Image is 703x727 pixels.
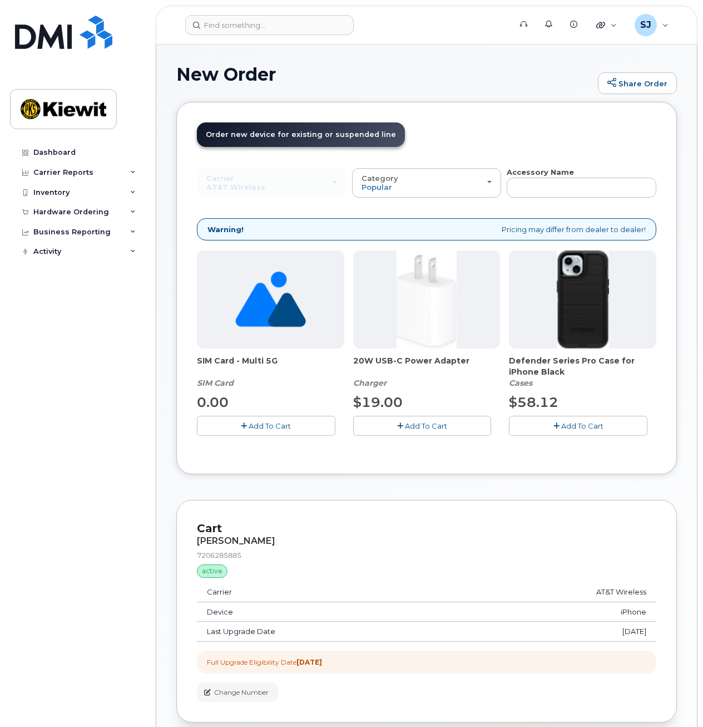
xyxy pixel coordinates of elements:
[207,657,322,667] div: Full Upgrade Eligibility Date
[235,250,306,348] img: no_image_found-2caef05468ed5679b831cfe6fc140e25e0c280774317ffc20a367ab7fd17291e.png
[353,355,501,377] span: 20W USB-C Power Adapter
[353,378,387,388] em: Charger
[197,355,344,377] span: SIM Card - Multi 5G
[405,421,447,430] span: Add To Cart
[509,394,558,410] span: $58.12
[197,355,344,389] div: SIM Card - Multi 5G
[509,416,647,435] button: Add To Cart
[206,130,396,139] span: Order new device for existing or suspended line
[207,224,244,235] strong: Warning!
[598,72,677,95] a: Share Order
[453,602,656,622] td: iPhone
[561,421,603,430] span: Add To Cart
[197,564,227,578] div: active
[509,355,656,377] span: Defender Series Pro Case for iPhone Black
[453,622,656,642] td: [DATE]
[509,378,532,388] em: Cases
[197,582,453,602] td: Carrier
[296,658,322,666] strong: [DATE]
[197,622,453,642] td: Last Upgrade Date
[362,183,392,191] span: Popular
[197,551,656,560] div: 7206285885
[352,168,502,197] button: Category Popular
[509,355,656,389] div: Defender Series Pro Case for iPhone Black
[655,679,695,719] iframe: Messenger Launcher
[353,355,501,389] div: 20W USB-C Power Adapter
[362,174,398,183] span: Category
[557,250,609,348] img: defenderiphone14.png
[453,582,656,602] td: AT&T Wireless
[197,416,335,435] button: Add To Cart
[353,394,403,410] span: $19.00
[197,602,453,622] td: Device
[197,682,278,702] button: Change Number
[176,65,592,84] h1: New Order
[197,218,656,241] div: Pricing may differ from dealer to dealer!
[197,394,229,410] span: 0.00
[197,378,234,388] em: SIM Card
[214,687,269,697] span: Change Number
[197,536,656,546] div: [PERSON_NAME]
[397,250,457,348] img: apple20w.jpg
[507,168,574,176] strong: Accessory Name
[197,520,656,537] p: Cart
[249,421,291,430] span: Add To Cart
[353,416,492,435] button: Add To Cart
